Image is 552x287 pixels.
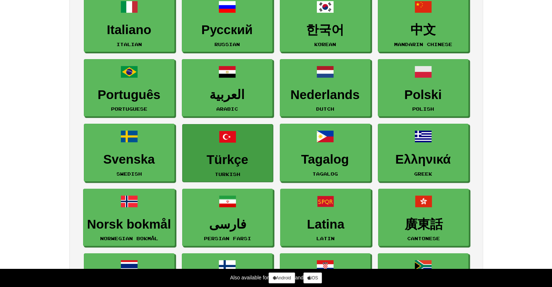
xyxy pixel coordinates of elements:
[100,236,158,241] small: Norwegian Bokmål
[316,106,334,111] small: Dutch
[382,88,465,102] h3: Polski
[116,42,142,47] small: Italian
[111,106,147,111] small: Portuguese
[303,272,322,283] a: iOS
[280,189,371,246] a: LatinaLatin
[88,88,171,102] h3: Português
[314,42,336,47] small: Korean
[182,189,273,246] a: فارسیPersian Farsi
[378,124,469,181] a: ΕλληνικάGreek
[280,124,371,181] a: TagalogTagalog
[186,153,269,167] h3: Türkçe
[414,171,432,176] small: Greek
[87,217,171,231] h3: Norsk bokmål
[83,189,175,246] a: Norsk bokmålNorwegian Bokmål
[269,272,295,283] a: Android
[204,236,251,241] small: Persian Farsi
[382,23,465,37] h3: 中文
[394,42,452,47] small: Mandarin Chinese
[284,88,367,102] h3: Nederlands
[216,106,238,111] small: Arabic
[186,217,269,231] h3: فارسی
[186,88,269,102] h3: العربية
[182,59,273,117] a: العربيةArabic
[316,236,335,241] small: Latin
[407,236,440,241] small: Cantonese
[214,42,240,47] small: Russian
[88,23,171,37] h3: Italiano
[284,217,367,231] h3: Latina
[182,124,273,182] a: TürkçeTurkish
[378,189,469,246] a: 廣東話Cantonese
[88,152,171,167] h3: Svenska
[284,152,367,167] h3: Tagalog
[382,152,465,167] h3: Ελληνικά
[280,59,371,117] a: NederlandsDutch
[116,171,142,176] small: Swedish
[215,172,240,177] small: Turkish
[84,124,175,181] a: SvenskaSwedish
[284,23,367,37] h3: 한국어
[186,23,269,37] h3: Русский
[312,171,338,176] small: Tagalog
[378,59,469,117] a: PolskiPolish
[84,59,175,117] a: PortuguêsPortuguese
[412,106,434,111] small: Polish
[382,217,465,231] h3: 廣東話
